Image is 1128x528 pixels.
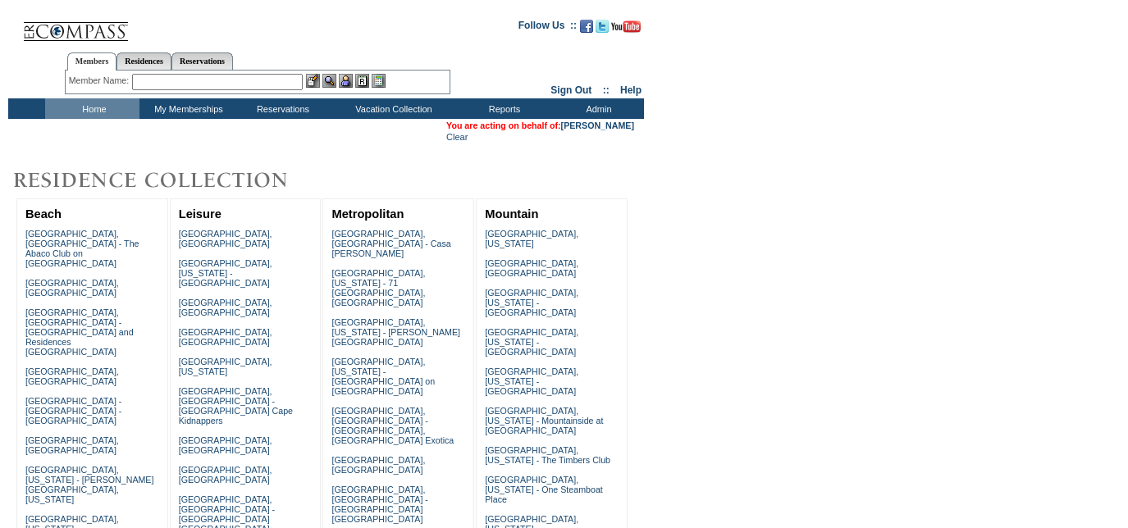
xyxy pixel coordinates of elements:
a: [GEOGRAPHIC_DATA], [US_STATE] - 71 [GEOGRAPHIC_DATA], [GEOGRAPHIC_DATA] [331,268,425,307]
td: Vacation Collection [328,98,455,119]
a: [GEOGRAPHIC_DATA], [GEOGRAPHIC_DATA] [485,258,578,278]
a: [GEOGRAPHIC_DATA], [GEOGRAPHIC_DATA] - [GEOGRAPHIC_DATA], [GEOGRAPHIC_DATA] Exotica [331,406,454,445]
a: [GEOGRAPHIC_DATA], [US_STATE] - One Steamboat Place [485,475,603,504]
img: Compass Home [22,8,129,42]
img: View [322,74,336,88]
a: Members [67,52,117,71]
a: [GEOGRAPHIC_DATA], [US_STATE] [179,357,272,376]
td: Reports [455,98,550,119]
a: [GEOGRAPHIC_DATA], [GEOGRAPHIC_DATA] - [GEOGRAPHIC_DATA] Cape Kidnappers [179,386,293,426]
a: [GEOGRAPHIC_DATA], [GEOGRAPHIC_DATA] - [GEOGRAPHIC_DATA] and Residences [GEOGRAPHIC_DATA] [25,307,134,357]
a: Reservations [171,52,233,70]
a: Metropolitan [331,207,404,221]
a: [GEOGRAPHIC_DATA], [GEOGRAPHIC_DATA] [25,278,119,298]
div: Member Name: [69,74,132,88]
td: My Memberships [139,98,234,119]
td: Reservations [234,98,328,119]
img: Subscribe to our YouTube Channel [611,20,641,33]
a: [GEOGRAPHIC_DATA], [GEOGRAPHIC_DATA] [25,366,119,386]
img: Destinations by Exclusive Resorts [8,164,328,197]
a: [GEOGRAPHIC_DATA], [GEOGRAPHIC_DATA] [179,298,272,317]
a: [GEOGRAPHIC_DATA], [US_STATE] - [GEOGRAPHIC_DATA] on [GEOGRAPHIC_DATA] [331,357,435,396]
a: [GEOGRAPHIC_DATA], [US_STATE] - Mountainside at [GEOGRAPHIC_DATA] [485,406,603,435]
a: [GEOGRAPHIC_DATA], [GEOGRAPHIC_DATA] - Casa [PERSON_NAME] [331,229,450,258]
a: Help [620,84,642,96]
a: Beach [25,207,62,221]
a: [GEOGRAPHIC_DATA], [US_STATE] - [GEOGRAPHIC_DATA] [485,327,578,357]
img: b_calculator.gif [372,74,386,88]
a: Become our fan on Facebook [580,25,593,34]
a: Sign Out [550,84,591,96]
a: [GEOGRAPHIC_DATA], [US_STATE] [485,229,578,248]
a: [GEOGRAPHIC_DATA], [GEOGRAPHIC_DATA] - [GEOGRAPHIC_DATA] [GEOGRAPHIC_DATA] [331,485,427,524]
a: [GEOGRAPHIC_DATA], [GEOGRAPHIC_DATA] - The Abaco Club on [GEOGRAPHIC_DATA] [25,229,139,268]
a: Leisure [179,207,221,221]
a: [GEOGRAPHIC_DATA], [US_STATE] - [GEOGRAPHIC_DATA] [485,288,578,317]
a: [GEOGRAPHIC_DATA], [GEOGRAPHIC_DATA] [331,455,425,475]
a: [PERSON_NAME] [561,121,634,130]
a: [GEOGRAPHIC_DATA], [US_STATE] - The Timbers Club [485,445,610,465]
a: [GEOGRAPHIC_DATA], [GEOGRAPHIC_DATA] [179,327,272,347]
a: Subscribe to our YouTube Channel [611,25,641,34]
a: Residences [116,52,171,70]
a: [GEOGRAPHIC_DATA], [US_STATE] - [GEOGRAPHIC_DATA] [179,258,272,288]
span: :: [603,84,610,96]
img: Reservations [355,74,369,88]
a: [GEOGRAPHIC_DATA], [GEOGRAPHIC_DATA] [179,229,272,248]
img: Impersonate [339,74,353,88]
td: Admin [550,98,644,119]
a: [GEOGRAPHIC_DATA], [US_STATE] - [GEOGRAPHIC_DATA] [485,366,578,396]
td: Follow Us :: [518,18,577,38]
td: Home [45,98,139,119]
a: Mountain [485,207,538,221]
a: [GEOGRAPHIC_DATA], [GEOGRAPHIC_DATA] [179,435,272,455]
a: Follow us on Twitter [596,25,609,34]
img: b_edit.gif [306,74,320,88]
a: [GEOGRAPHIC_DATA], [US_STATE] - [PERSON_NAME][GEOGRAPHIC_DATA], [US_STATE] [25,465,154,504]
a: [GEOGRAPHIC_DATA], [GEOGRAPHIC_DATA] [179,465,272,485]
a: [GEOGRAPHIC_DATA] - [GEOGRAPHIC_DATA] - [GEOGRAPHIC_DATA] [25,396,121,426]
img: Follow us on Twitter [596,20,609,33]
a: [GEOGRAPHIC_DATA], [GEOGRAPHIC_DATA] [25,435,119,455]
span: You are acting on behalf of: [446,121,634,130]
a: Clear [446,132,468,142]
a: [GEOGRAPHIC_DATA], [US_STATE] - [PERSON_NAME][GEOGRAPHIC_DATA] [331,317,460,347]
img: Become our fan on Facebook [580,20,593,33]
